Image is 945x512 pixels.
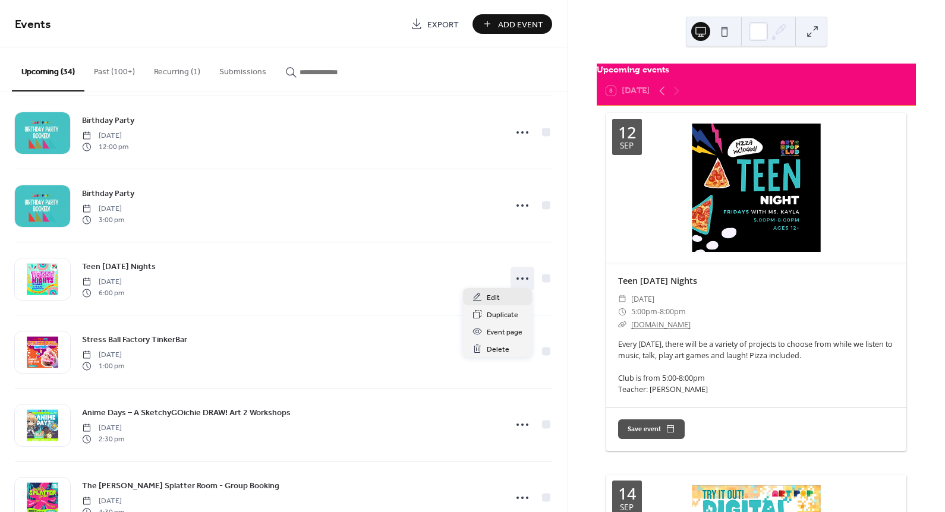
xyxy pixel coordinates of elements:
span: Birthday Party [82,188,134,200]
span: [DATE] [82,350,124,361]
span: Edit [487,292,500,304]
span: 2:30 pm [82,434,124,444]
a: Teen [DATE] Nights [82,260,156,273]
div: Upcoming events [597,64,916,77]
button: Submissions [210,48,276,90]
span: Duplicate [487,309,518,321]
span: 8:00pm [660,305,686,318]
span: Event page [487,326,522,339]
span: [DATE] [82,277,124,287]
span: Events [15,13,51,36]
span: Export [427,18,459,31]
span: [DATE] [82,423,124,434]
a: Anime Days – A SketchyGOichie DRAW! Art 2 Workshops [82,406,291,419]
a: Birthday Party [82,187,134,200]
span: 5:00pm [631,305,657,318]
div: Sep [620,504,634,512]
div: ​ [618,318,626,331]
span: Delete [487,343,509,356]
div: ​ [618,293,626,305]
span: [DATE] [82,204,124,214]
span: 6:00 pm [82,287,124,298]
a: The [PERSON_NAME] Splatter Room - Group Booking [82,479,279,492]
a: Teen [DATE] Nights [618,275,697,286]
span: Add Event [498,18,543,31]
span: 3:00 pm [82,214,124,225]
span: The [PERSON_NAME] Splatter Room - Group Booking [82,480,279,492]
div: ​ [618,305,626,318]
div: Sep [620,142,634,150]
span: [DATE] [82,496,124,507]
a: Stress Ball Factory TinkerBar [82,333,187,346]
a: Export [402,14,468,34]
div: 12 [618,124,636,140]
span: Birthday Party [82,115,134,127]
div: Every [DATE], there will be a variety of projects to choose from while we listen to music, talk, ... [606,339,906,395]
span: 1:00 pm [82,361,124,371]
button: Past (100+) [84,48,144,90]
a: Birthday Party [82,113,134,127]
span: - [657,305,660,318]
span: [DATE] [82,131,128,141]
div: 14 [618,485,636,501]
button: Upcoming (34) [12,48,84,91]
span: Anime Days – A SketchyGOichie DRAW! Art 2 Workshops [82,407,291,419]
span: [DATE] [631,293,654,305]
button: Recurring (1) [144,48,210,90]
span: 12:00 pm [82,141,128,152]
button: Add Event [472,14,552,34]
span: Teen [DATE] Nights [82,261,156,273]
button: Save event [618,419,685,438]
a: [DOMAIN_NAME] [631,320,691,330]
span: Stress Ball Factory TinkerBar [82,334,187,346]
